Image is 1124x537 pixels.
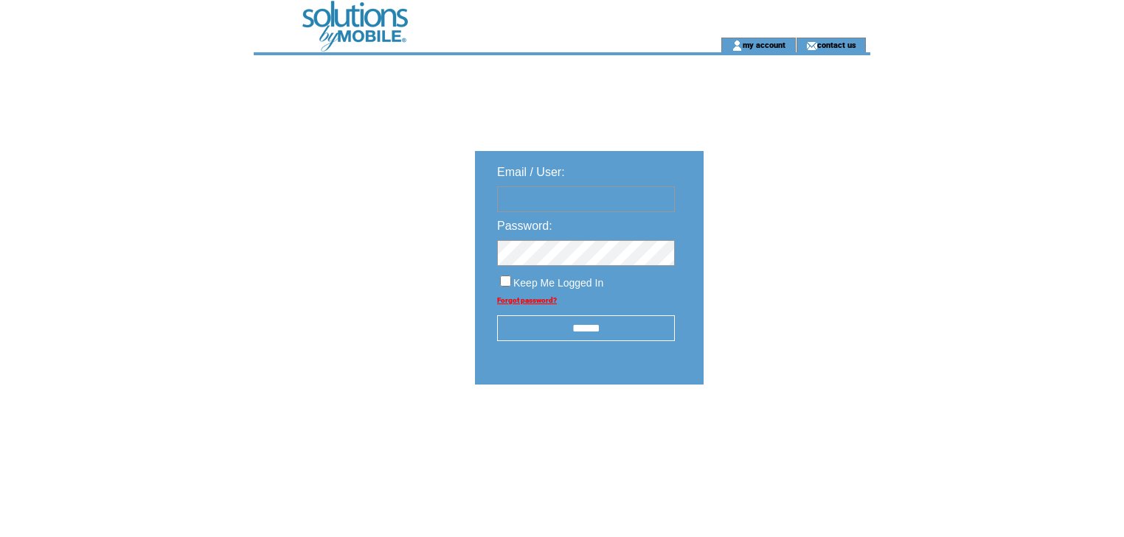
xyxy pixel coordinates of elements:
span: Password: [497,220,552,232]
img: account_icon.gif [732,40,743,52]
a: my account [743,40,785,49]
img: transparent.png [746,421,820,440]
span: Keep Me Logged In [513,277,603,289]
span: Email / User: [497,166,565,178]
a: Forgot password? [497,296,557,304]
img: contact_us_icon.gif [806,40,817,52]
a: contact us [817,40,856,49]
